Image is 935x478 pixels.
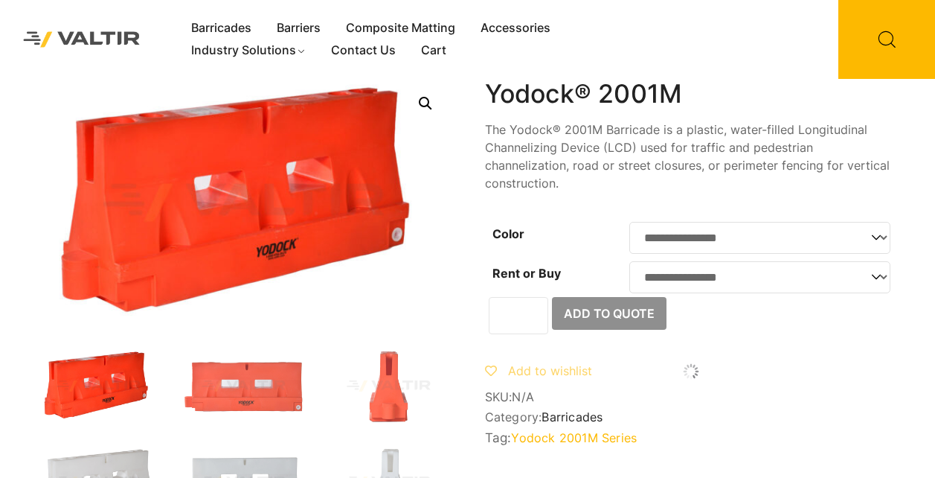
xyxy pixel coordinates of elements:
[485,79,898,109] h1: Yodock® 2001M
[485,121,898,192] p: The Yodock® 2001M Barricade is a plastic, water-filled Longitudinal Channelizing Device (LCD) use...
[408,39,459,62] a: Cart
[179,39,319,62] a: Industry Solutions
[552,297,666,330] button: Add to Quote
[485,410,898,424] span: Category:
[468,17,563,39] a: Accessories
[182,349,305,423] img: 2001M_Org_Front.jpg
[318,39,408,62] a: Contact Us
[11,19,152,60] img: Valtir Rentals
[485,390,898,404] span: SKU:
[492,266,561,281] label: Rent or Buy
[264,17,333,39] a: Barriers
[450,79,863,327] img: 2001M_Org_Front
[492,226,524,241] label: Color
[333,17,468,39] a: Composite Matting
[512,389,534,404] span: N/A
[179,17,264,39] a: Barricades
[485,430,898,445] span: Tag:
[327,349,450,423] img: 2001M_Org_Side.jpg
[542,410,603,424] a: Barricades
[511,430,637,445] a: Yodock 2001M Series
[489,297,548,334] input: Product quantity
[37,349,160,423] img: 2001M_Org_3Q.jpg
